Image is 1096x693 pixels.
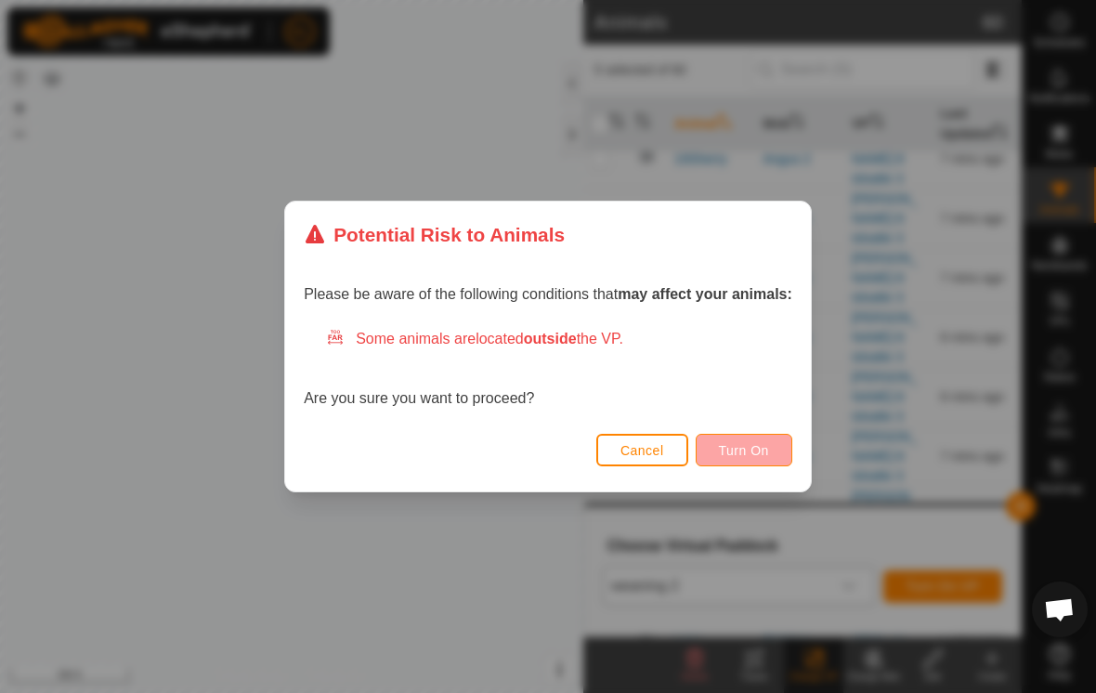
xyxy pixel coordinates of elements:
[618,286,792,302] strong: may affect your animals:
[304,220,565,249] div: Potential Risk to Animals
[524,331,577,346] strong: outside
[596,434,688,466] button: Cancel
[476,331,623,346] span: located the VP.
[326,328,792,350] div: Some animals are
[1032,582,1088,637] div: Open chat
[696,434,792,466] button: Turn On
[620,443,664,458] span: Cancel
[304,328,792,410] div: Are you sure you want to proceed?
[719,443,769,458] span: Turn On
[304,286,792,302] span: Please be aware of the following conditions that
